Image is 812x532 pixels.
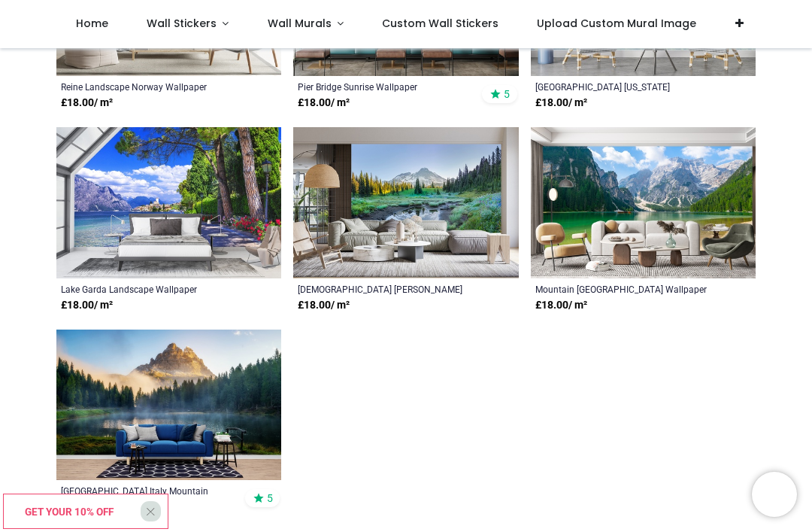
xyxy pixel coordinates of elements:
[298,96,350,111] strong: £ 18.00 / m²
[61,298,113,313] strong: £ 18.00 / m²
[147,16,217,31] span: Wall Stickers
[61,81,234,93] a: Reine Landscape Norway Wallpaper
[61,283,234,295] a: Lake Garda Landscape Wallpaper
[535,96,587,111] strong: £ 18.00 / m²
[293,127,518,278] img: Indian Henry's Hunting Ground Wall Mural by Gary Luhm - Danita Delimont
[298,283,471,295] a: [DEMOGRAPHIC_DATA] [PERSON_NAME] Hunting Ground by [PERSON_NAME]
[56,330,281,481] img: Lake Antorno Italy Mountain Landscape Wall Mural Wallpaper
[61,485,234,497] a: [GEOGRAPHIC_DATA] Italy Mountain Landscape Wallpaper
[76,16,108,31] span: Home
[267,491,273,505] span: 5
[268,16,332,31] span: Wall Murals
[535,81,708,93] a: [GEOGRAPHIC_DATA] [US_STATE] Mountain Wallpaper
[752,472,797,517] iframe: Brevo live chat
[504,87,510,101] span: 5
[382,16,498,31] span: Custom Wall Stickers
[535,298,587,313] strong: £ 18.00 / m²
[298,81,471,93] a: Pier Bridge Sunrise Wallpaper
[61,96,113,111] strong: £ 18.00 / m²
[535,283,708,295] a: Mountain [GEOGRAPHIC_DATA] Wallpaper
[531,127,756,278] img: Mountain Lake Alps Wall Mural Wallpaper
[298,298,350,313] strong: £ 18.00 / m²
[537,16,696,31] span: Upload Custom Mural Image
[56,127,281,278] img: Lake Garda Landscape Wall Mural Wallpaper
